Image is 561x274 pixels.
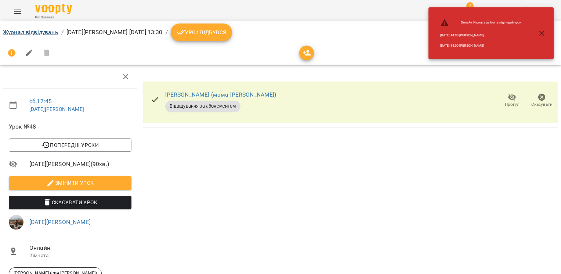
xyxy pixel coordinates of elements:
button: Попередні уроки [9,138,131,152]
li: / [166,28,168,37]
span: For Business [35,15,72,20]
span: [DATE][PERSON_NAME] ( 90 хв. ) [29,160,131,169]
a: [DATE][PERSON_NAME] [29,106,84,112]
button: Скасувати Урок [9,196,131,209]
img: 57bfcb2aa8e1c7074251310c502c63c0.JPG [9,215,23,230]
span: Онлайн [29,244,131,252]
button: Змінити урок [9,176,131,190]
button: Урок відбувся [171,24,232,41]
li: / [61,28,64,37]
button: Menu [9,3,26,21]
span: Урок відбувся [177,28,227,37]
span: Попередні уроки [15,141,126,149]
li: [DATE] 14:00 [PERSON_NAME] [434,40,527,51]
img: Voopty Logo [35,4,72,14]
nav: breadcrumb [3,24,558,41]
p: [DATE][PERSON_NAME] [DATE] 13:30 [66,28,163,37]
span: Скасувати [531,101,553,108]
span: Змінити урок [15,179,126,187]
span: Прогул [505,101,520,108]
span: 7 [466,2,474,10]
button: Прогул [497,90,527,111]
a: Журнал відвідувань [3,29,58,36]
p: Кімната [29,252,131,259]
button: Скасувати [527,90,557,111]
span: Урок №48 [9,122,131,131]
span: Скасувати Урок [15,198,126,207]
a: [DATE][PERSON_NAME] [29,219,91,226]
a: сб , 17:45 [29,98,52,105]
a: [PERSON_NAME] (мама [PERSON_NAME]) [165,91,276,98]
span: Відвідування за абонементом [165,103,240,109]
li: [DATE] 14:00 [PERSON_NAME] [434,30,527,41]
li: Онлайн : Кімната зайнята під інший урок [434,15,527,30]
